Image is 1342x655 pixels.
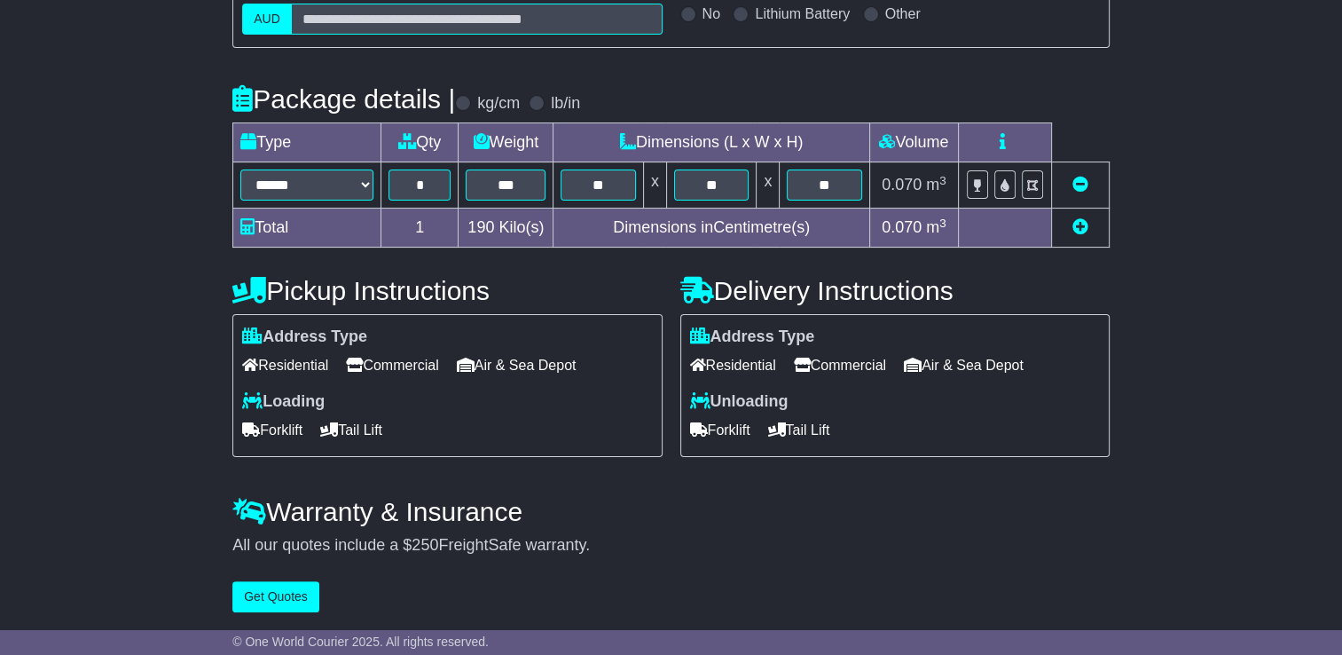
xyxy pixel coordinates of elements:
[794,351,886,379] span: Commercial
[885,5,921,22] label: Other
[412,536,438,554] span: 250
[242,327,367,347] label: Address Type
[233,123,381,162] td: Type
[232,276,662,305] h4: Pickup Instructions
[882,176,922,193] span: 0.070
[346,351,438,379] span: Commercial
[553,123,869,162] td: Dimensions (L x W x H)
[232,536,1110,556] div: All our quotes include a $ FreightSafe warranty.
[768,416,830,444] span: Tail Lift
[690,392,789,412] label: Unloading
[232,84,455,114] h4: Package details |
[869,123,958,162] td: Volume
[690,351,776,379] span: Residential
[457,351,577,379] span: Air & Sea Depot
[926,218,946,236] span: m
[232,497,1110,526] h4: Warranty & Insurance
[553,209,869,248] td: Dimensions in Centimetre(s)
[680,276,1110,305] h4: Delivery Instructions
[232,635,489,649] span: © One World Courier 2025. All rights reserved.
[320,416,382,444] span: Tail Lift
[702,5,720,22] label: No
[690,327,815,347] label: Address Type
[242,351,328,379] span: Residential
[939,174,946,187] sup: 3
[1072,176,1088,193] a: Remove this item
[232,581,319,612] button: Get Quotes
[755,5,850,22] label: Lithium Battery
[939,217,946,230] sup: 3
[242,392,325,412] label: Loading
[242,416,302,444] span: Forklift
[1072,218,1088,236] a: Add new item
[381,123,459,162] td: Qty
[467,218,494,236] span: 190
[242,4,292,35] label: AUD
[882,218,922,236] span: 0.070
[381,209,459,248] td: 1
[904,351,1024,379] span: Air & Sea Depot
[690,416,750,444] span: Forklift
[459,209,553,248] td: Kilo(s)
[459,123,553,162] td: Weight
[477,94,520,114] label: kg/cm
[551,94,580,114] label: lb/in
[233,209,381,248] td: Total
[926,176,946,193] span: m
[757,162,780,209] td: x
[643,162,666,209] td: x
